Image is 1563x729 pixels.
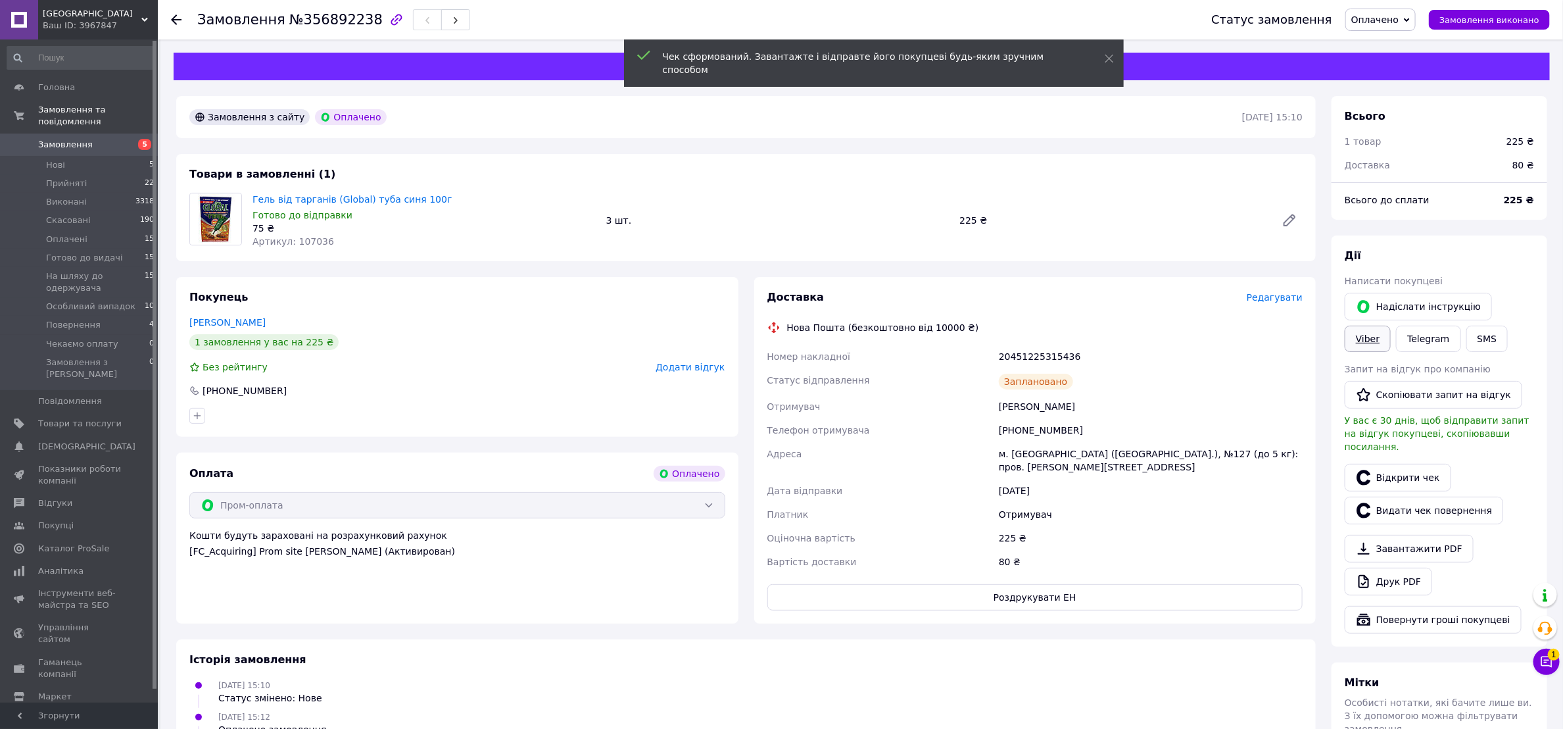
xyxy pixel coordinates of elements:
span: Всього [1345,110,1385,122]
span: Виконані [46,196,87,208]
span: Дії [1345,249,1361,262]
span: Особливий випадок [46,301,135,313]
span: Каталог ProSale [38,543,109,555]
span: Інструменти веб-майстра та SEO [38,588,122,611]
div: Чек сформований. Завантажте і відправте його покупцеві будь-яким зручним способом [663,50,1072,76]
span: Історія замовлення [189,653,306,666]
span: Готово до відправки [252,210,352,220]
a: Відкрити чек [1345,464,1451,491]
span: Отримувач [767,401,821,412]
span: Оплата [189,467,233,480]
input: Пошук [7,46,155,70]
img: Гель від тарганів (Global) туба синя 100г [190,193,241,245]
div: Заплановано [999,374,1073,390]
time: [DATE] 15:10 [1242,112,1303,122]
a: Telegram [1396,326,1460,352]
span: Відгуки [38,497,72,509]
span: На шляху до одержувача [46,270,145,294]
button: SMS [1466,326,1508,352]
a: Друк PDF [1345,568,1432,595]
span: 5 [138,139,151,150]
span: Головна [38,82,75,93]
span: Без рейтингу [203,362,268,372]
span: Платник [767,509,809,520]
span: Чекаємо оплату [46,338,118,350]
div: [FC_Acquiring] Prom site [PERSON_NAME] (Активирован) [189,545,725,558]
div: 225 ₴ [954,211,1271,230]
button: Скопіювати запит на відгук [1345,381,1522,409]
b: 225 ₴ [1504,195,1534,205]
div: 225 ₴ [1506,135,1534,148]
span: №356892238 [289,12,383,28]
button: Видати чек повернення [1345,497,1503,524]
span: 1 товар [1345,136,1382,147]
span: Покупці [38,520,74,532]
div: Статус замовлення [1211,13,1332,26]
span: Оціночна вартість [767,533,855,543]
div: Замовлення з сайту [189,109,310,125]
span: Готово до видачі [46,252,123,264]
span: 4 [149,319,154,331]
div: Отримувач [996,503,1305,526]
span: Показники роботи компанії [38,463,122,487]
div: Оплачено [654,466,725,482]
span: Аналітика [38,565,84,577]
span: Покупець [189,291,249,303]
button: Надіслати інструкцію [1345,293,1492,320]
span: 22 [145,178,154,189]
span: Запит на відгук про компанію [1345,364,1491,374]
div: Оплачено [315,109,386,125]
span: 15 [145,234,154,245]
div: 75 ₴ [252,222,596,235]
span: Оплачено [1351,14,1399,25]
span: Замовлення [197,12,285,28]
button: Роздрукувати ЕН [767,584,1303,611]
div: [PHONE_NUMBER] [996,418,1305,442]
button: Чат з покупцем1 [1533,649,1560,675]
span: Доставка [767,291,825,303]
span: Замовлення та повідомлення [38,104,158,128]
a: Редагувати [1276,207,1303,234]
div: [PERSON_NAME] [996,395,1305,418]
span: Нові [46,159,65,171]
a: Гель від тарганів (Global) туба синя 100г [252,194,452,205]
span: Доставка [1345,160,1390,170]
span: 190 [140,214,154,226]
span: [DATE] 15:10 [218,681,270,690]
span: 3318 [135,196,154,208]
span: Маркет [38,691,72,703]
span: 0 [149,338,154,350]
div: 225 ₴ [996,526,1305,550]
span: Редагувати [1247,292,1303,303]
div: м. [GEOGRAPHIC_DATA] ([GEOGRAPHIC_DATA].), №127 (до 5 кг): пров. [PERSON_NAME][STREET_ADDRESS] [996,442,1305,479]
span: Повернення [46,319,101,331]
div: Повернутися назад [171,13,181,26]
span: Телефон отримувача [767,425,870,436]
span: Артикул: 107036 [252,236,334,247]
span: Товари в замовленні (1) [189,168,336,180]
span: Гаманець компанії [38,657,122,680]
div: Статус змінено: Нове [218,691,322,705]
span: Статус відправлення [767,375,870,386]
span: Скасовані [46,214,91,226]
span: Замовлення [38,139,93,151]
a: Завантажити PDF [1345,535,1474,563]
span: Замовлення з [PERSON_NAME] [46,357,149,380]
span: Green City [43,8,141,20]
span: 1 [1548,649,1560,661]
a: [PERSON_NAME] [189,317,266,328]
div: Нова Пошта (безкоштовно від 10000 ₴) [784,321,982,334]
span: Додати відгук [656,362,725,372]
div: 80 ₴ [996,550,1305,574]
div: Кошти будуть зараховані на розрахунковий рахунок [189,529,725,558]
div: 1 замовлення у вас на 225 ₴ [189,334,339,350]
span: Оплачені [46,234,87,245]
span: 10 [145,301,154,313]
span: Замовлення виконано [1439,15,1539,25]
span: Дата відправки [767,486,843,496]
div: 20451225315436 [996,345,1305,368]
span: Вартість доставки [767,557,857,567]
div: 3 шт. [601,211,955,230]
span: У вас є 30 днів, щоб відправити запит на відгук покупцеві, скопіювавши посилання. [1345,415,1529,452]
span: Повідомлення [38,395,102,407]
